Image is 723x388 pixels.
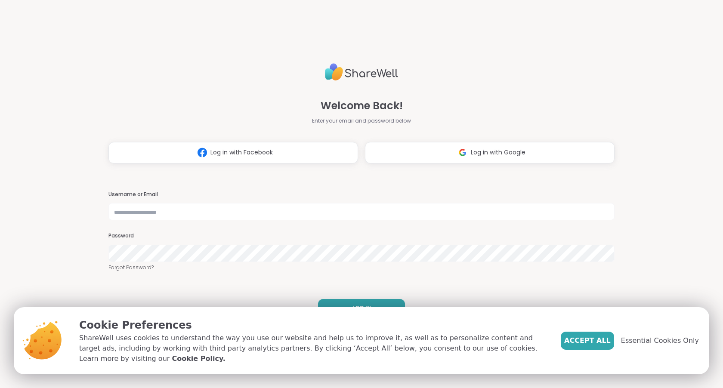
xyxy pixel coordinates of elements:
[194,145,210,160] img: ShareWell Logomark
[365,142,615,163] button: Log in with Google
[312,117,411,125] span: Enter your email and password below
[172,354,225,364] a: Cookie Policy.
[352,304,371,312] span: LOG IN
[210,148,273,157] span: Log in with Facebook
[325,60,398,84] img: ShareWell Logo
[318,299,405,317] button: LOG IN
[79,317,547,333] p: Cookie Preferences
[108,191,615,198] h3: Username or Email
[454,145,471,160] img: ShareWell Logomark
[108,232,615,240] h3: Password
[108,264,615,271] a: Forgot Password?
[108,142,358,163] button: Log in with Facebook
[621,336,699,346] span: Essential Cookies Only
[79,333,547,364] p: ShareWell uses cookies to understand the way you use our website and help us to improve it, as we...
[321,98,403,114] span: Welcome Back!
[561,332,614,350] button: Accept All
[564,336,611,346] span: Accept All
[471,148,525,157] span: Log in with Google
